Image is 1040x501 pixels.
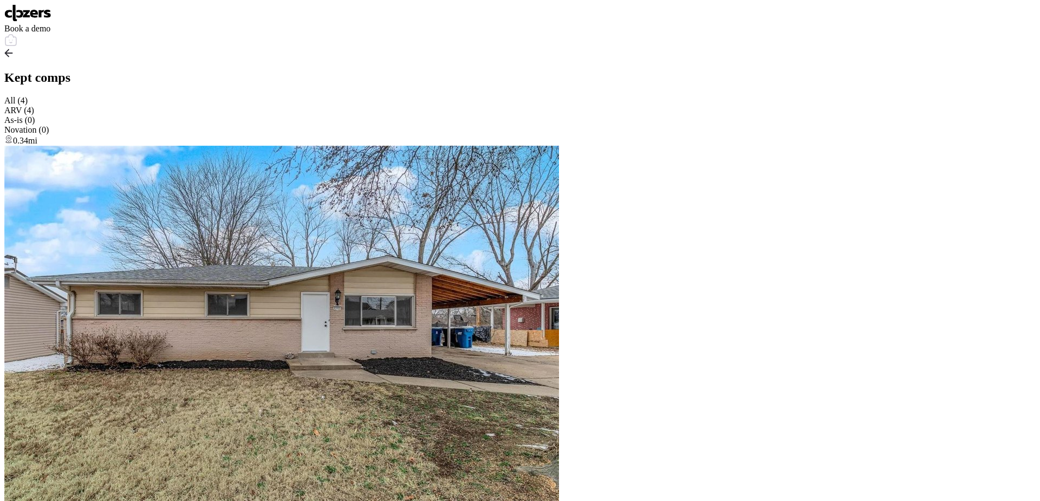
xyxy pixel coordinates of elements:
h2: Kept comps [4,70,1036,85]
span: All (4) [4,96,28,105]
span: Book a demo [4,24,50,33]
span: As-is (0) [4,115,35,125]
span: Novation (0) [4,125,49,134]
img: Logo [4,4,51,22]
span: 0.34mi [13,136,37,145]
span: ARV (4) [4,106,34,115]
